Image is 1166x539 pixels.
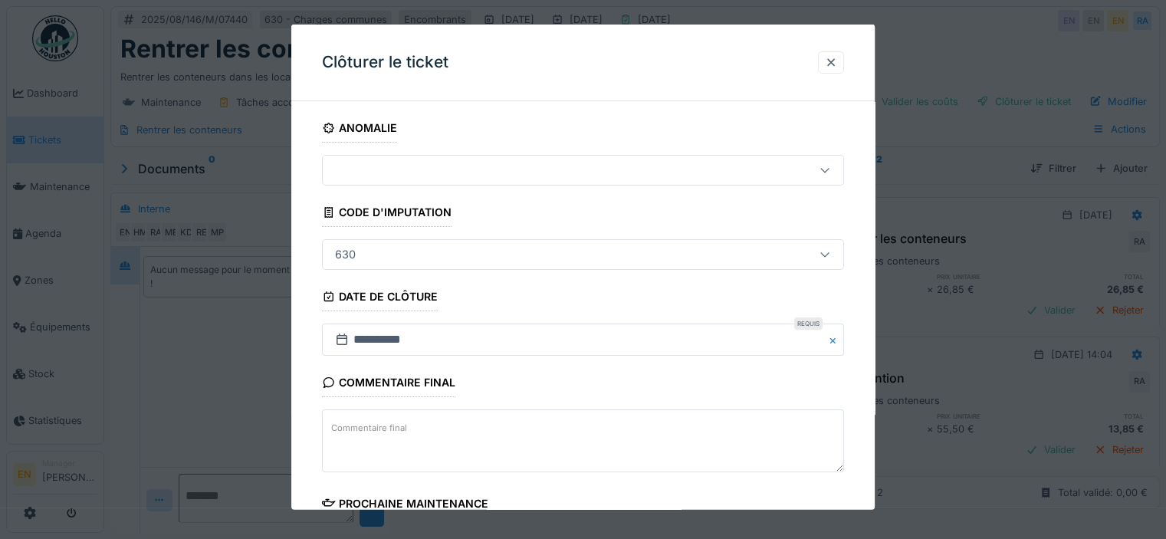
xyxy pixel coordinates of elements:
[328,418,410,437] label: Commentaire final
[329,246,362,263] div: 630
[322,117,397,143] div: Anomalie
[322,491,488,518] div: Prochaine maintenance
[322,285,438,311] div: Date de clôture
[827,324,844,356] button: Close
[322,371,455,397] div: Commentaire final
[794,317,823,330] div: Requis
[322,201,452,227] div: Code d'imputation
[322,53,448,72] h3: Clôturer le ticket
